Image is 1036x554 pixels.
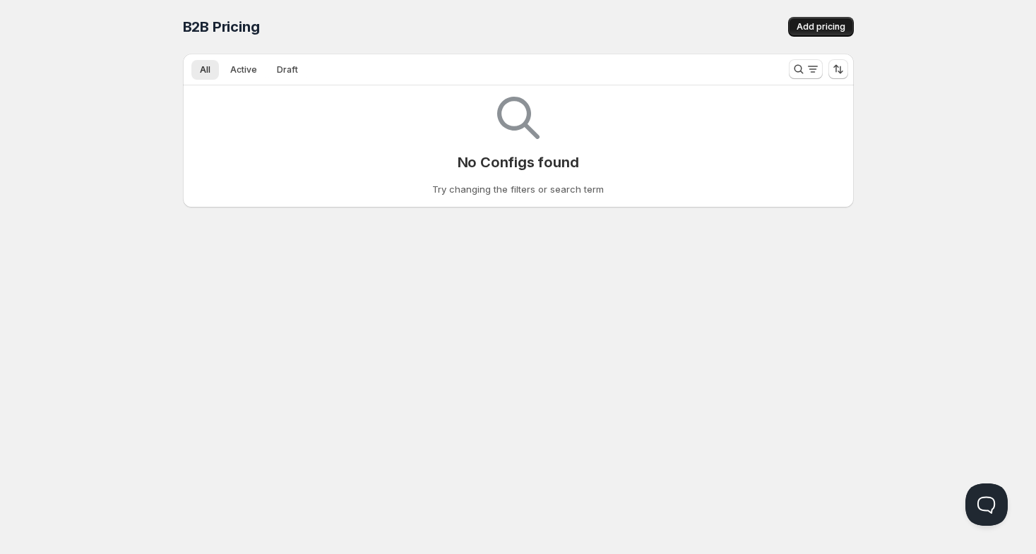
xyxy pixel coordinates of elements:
button: Sort the results [828,59,848,79]
img: Empty search results [497,97,540,139]
p: No Configs found [458,154,579,171]
span: All [200,64,210,76]
span: Draft [277,64,298,76]
iframe: Help Scout Beacon - Open [965,483,1008,526]
button: Add pricing [788,17,854,37]
p: Try changing the filters or search term [432,182,604,196]
span: B2B Pricing [183,18,260,35]
span: Active [230,64,257,76]
button: Search and filter results [789,59,823,79]
span: Add pricing [797,21,845,32]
